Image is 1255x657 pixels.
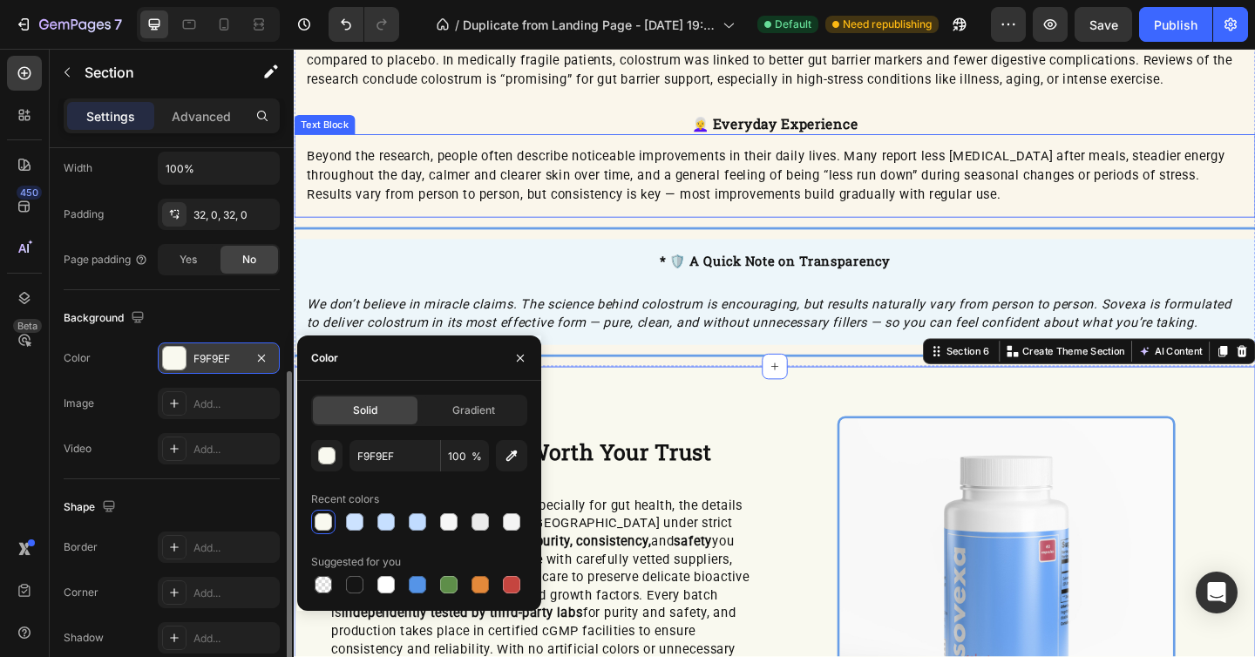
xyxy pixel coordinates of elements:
[1154,16,1197,34] div: Publish
[193,442,275,457] div: Add...
[193,631,275,647] div: Add...
[463,16,716,34] span: Duplicate from Landing Page - [DATE] 19:46:26
[51,606,314,622] strong: independently tested by third-party labs
[64,630,104,646] div: Shadow
[471,449,482,464] span: %
[242,252,256,268] span: No
[432,71,614,91] strong: 👩‍🦳 Everyday Experience
[1139,7,1212,42] button: Publish
[349,440,440,471] input: Eg: FFFFFF
[915,319,992,340] button: AI Content
[14,270,1020,306] i: We don’t believe in miracle claims. The science behind colostrum is encouraging, but results natu...
[455,16,459,34] span: /
[311,350,338,366] div: Color
[64,252,148,268] div: Page padding
[843,17,932,32] span: Need republishing
[13,319,42,333] div: Beta
[64,350,91,366] div: Color
[1196,572,1238,613] div: Open Intercom Messenger
[85,62,227,83] p: Section
[64,496,119,519] div: Shape
[413,527,455,544] strong: safety
[311,491,379,507] div: Recent colors
[172,107,231,125] p: Advanced
[7,7,130,42] button: 7
[159,152,279,184] input: Auto
[3,75,63,91] div: Text Block
[64,539,98,555] div: Border
[193,540,275,556] div: Add...
[294,49,1255,657] iframe: Design area
[64,207,104,222] div: Padding
[64,160,92,176] div: Width
[64,441,92,457] div: Video
[193,396,275,412] div: Add...
[397,221,648,240] strong: * 🛡️ A Quick Note on Transparency
[193,586,275,601] div: Add...
[262,527,388,544] strong: purity, consistency,
[64,307,148,330] div: Background
[86,107,135,125] p: Settings
[86,508,135,525] strong: Sovexa
[193,207,275,223] div: 32, 0, 32, 0
[1075,7,1132,42] button: Save
[64,396,94,411] div: Image
[114,14,122,35] p: 7
[452,403,495,418] span: Gradient
[180,252,197,268] span: Yes
[1089,17,1118,32] span: Save
[40,423,454,454] strong: ✅ Why Sovexa Is Worth Your Trust
[706,322,760,337] div: Section 6
[353,403,377,418] span: Solid
[792,322,904,337] p: Create Theme Section
[311,554,401,570] div: Suggested for you
[329,7,399,42] div: Undo/Redo
[64,585,98,600] div: Corner
[775,17,811,32] span: Default
[14,109,1013,167] span: Beyond the research, people often describe noticeable improvements in their daily lives. Many rep...
[193,351,244,367] div: F9F9EF
[17,186,42,200] div: 450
